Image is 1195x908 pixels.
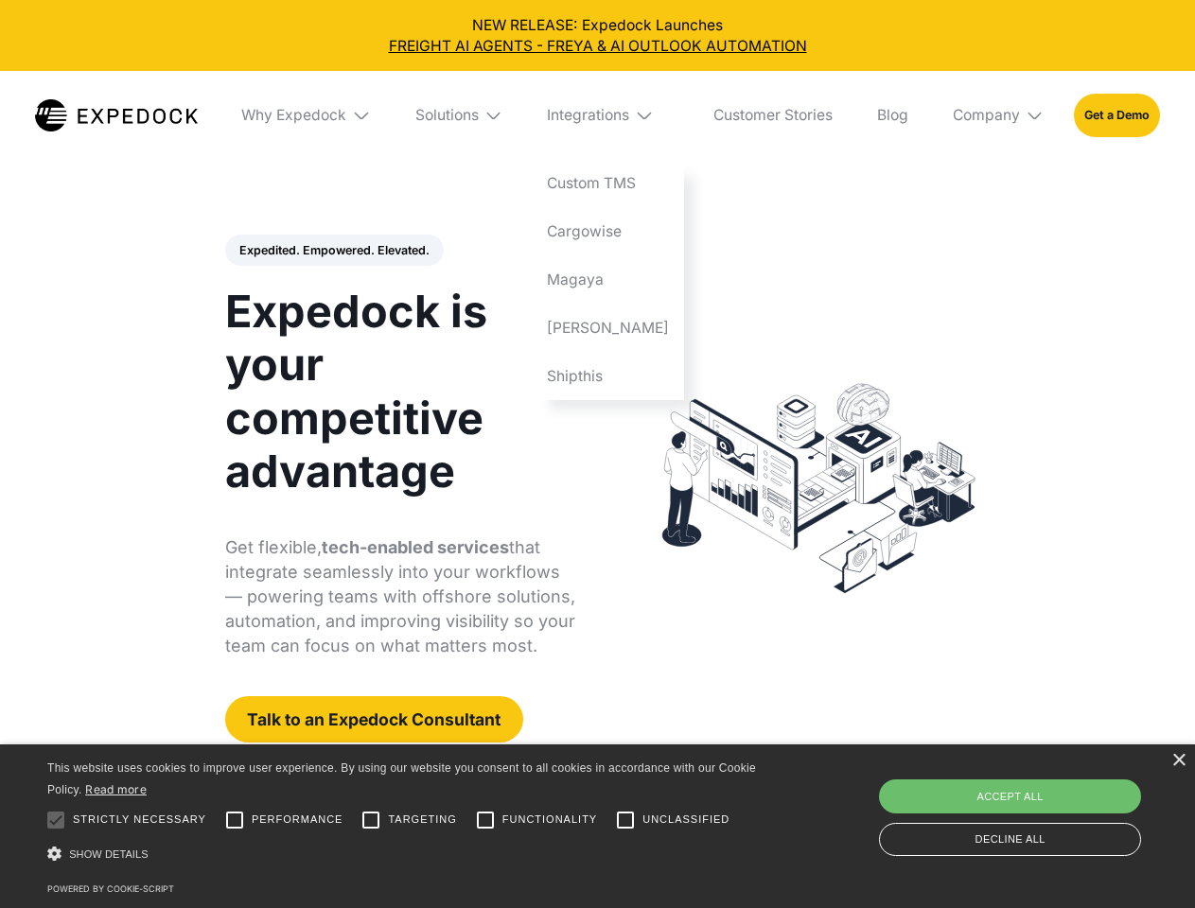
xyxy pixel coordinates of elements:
[862,71,923,160] a: Blog
[85,782,147,796] a: Read more
[533,208,684,256] a: Cargowise
[47,761,756,796] span: This website uses cookies to improve user experience. By using our website you consent to all coo...
[388,812,456,828] span: Targeting
[1074,94,1160,136] a: Get a Demo
[502,812,597,828] span: Functionality
[227,71,386,160] div: Why Expedock
[533,352,684,400] a: Shipthis
[533,160,684,208] a: Custom TMS
[642,812,729,828] span: Unclassified
[698,71,847,160] a: Customer Stories
[241,106,346,125] div: Why Expedock
[69,848,149,860] span: Show details
[1171,754,1186,768] div: Close
[533,255,684,304] a: Magaya
[953,106,1020,125] div: Company
[533,160,684,400] nav: Integrations
[533,71,684,160] div: Integrations
[533,304,684,352] a: [PERSON_NAME]
[225,285,576,498] h1: Expedock is your competitive advantage
[400,71,518,160] div: Solutions
[415,106,479,125] div: Solutions
[322,537,509,557] strong: tech-enabled services
[252,812,343,828] span: Performance
[47,883,174,894] a: Powered by cookie-script
[47,842,763,867] div: Show details
[547,106,629,125] div: Integrations
[15,15,1181,57] div: NEW RELEASE: Expedock Launches
[225,535,576,658] p: Get flexible, that integrate seamlessly into your workflows — powering teams with offshore soluti...
[73,812,206,828] span: Strictly necessary
[938,71,1059,160] div: Company
[879,779,1141,813] div: Accept all
[225,696,523,742] a: Talk to an Expedock Consultant
[15,36,1181,57] a: FREIGHT AI AGENTS - FREYA & AI OUTLOOK AUTOMATION
[879,823,1141,856] div: Decline all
